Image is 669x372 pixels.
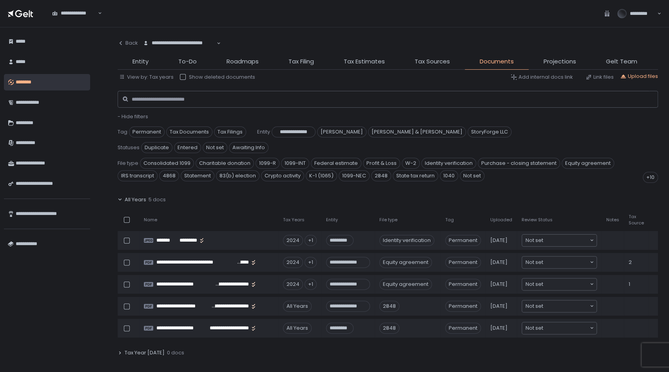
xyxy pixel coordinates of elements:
[526,280,543,288] span: Not set
[178,57,197,66] span: To-Do
[326,217,338,223] span: Entity
[480,57,514,66] span: Documents
[118,144,140,151] span: Statuses
[174,142,201,153] span: Entered
[643,172,658,183] div: +10
[283,279,303,290] div: 2024
[283,301,312,312] div: All Years
[368,126,466,137] span: [PERSON_NAME] & [PERSON_NAME]
[522,278,596,290] div: Search for option
[305,279,317,290] div: +1
[379,257,432,268] div: Equity agreement
[196,158,254,169] span: Charitable donation
[283,235,303,246] div: 2024
[490,303,508,310] span: [DATE]
[445,323,481,334] span: Permanent
[140,158,194,169] span: Consolidated 1099
[118,40,138,47] div: Back
[132,57,149,66] span: Entity
[317,126,366,137] span: [PERSON_NAME]
[478,158,560,169] span: Purchase - closing statement
[562,158,614,169] span: Equity agreement
[379,217,397,223] span: File type
[445,279,481,290] span: Permanent
[379,235,434,246] div: Identity verification
[421,158,476,169] span: Identity verification
[522,235,596,246] div: Search for option
[522,256,596,268] div: Search for option
[305,257,317,268] div: +1
[526,258,543,266] span: Not set
[52,17,97,25] input: Search for option
[129,126,165,137] span: Permanent
[138,35,221,51] div: Search for option
[526,324,543,332] span: Not set
[141,142,172,153] span: Duplicate
[166,126,212,137] span: Tax Documents
[606,57,637,66] span: Gelt Team
[629,259,632,266] span: 2
[339,170,370,181] span: 1099-NEC
[543,324,589,332] input: Search for option
[490,325,508,332] span: [DATE]
[445,257,481,268] span: Permanent
[620,73,658,80] button: Upload files
[159,170,179,181] span: 4868
[125,196,146,203] span: All Years
[281,158,309,169] span: 1099-INT
[363,158,400,169] span: Profit & Loss
[468,126,511,137] span: StoryForge LLC
[257,128,270,135] span: Entity
[543,237,589,244] input: Search for option
[511,74,573,81] button: Add internal docs link
[167,349,184,356] span: 0 docs
[526,237,543,244] span: Not set
[344,57,385,66] span: Tax Estimates
[526,302,543,310] span: Not set
[490,217,512,223] span: Uploaded
[379,301,399,312] div: 2848
[118,113,148,120] button: - Hide filters
[305,235,317,246] div: +1
[306,170,337,181] span: K-1 (1065)
[440,170,458,181] span: 1040
[283,323,312,334] div: All Years
[445,301,481,312] span: Permanent
[460,170,484,181] span: Not set
[143,47,216,54] input: Search for option
[371,170,391,181] span: 2848
[522,322,596,334] div: Search for option
[283,257,303,268] div: 2024
[586,74,614,81] button: Link files
[490,259,508,266] span: [DATE]
[522,217,553,223] span: Review Status
[311,158,361,169] span: Federal estimate
[118,170,158,181] span: IRS transcript
[118,128,127,135] span: Tag
[119,74,174,81] button: View by: Tax years
[379,323,399,334] div: 2848
[229,142,268,153] span: Awaiting Info
[283,217,305,223] span: Tax Years
[379,279,432,290] div: Equity agreement
[629,214,644,226] span: Tax Source
[402,158,420,169] span: W-2
[118,35,138,51] button: Back
[149,196,166,203] span: 5 docs
[125,349,165,356] span: Tax Year [DATE]
[214,126,246,137] span: Tax Filings
[203,142,227,153] span: Not set
[415,57,450,66] span: Tax Sources
[522,300,596,312] div: Search for option
[144,217,157,223] span: Name
[543,302,589,310] input: Search for option
[445,235,481,246] span: Permanent
[288,57,314,66] span: Tax Filing
[118,160,138,167] span: File type
[490,281,508,288] span: [DATE]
